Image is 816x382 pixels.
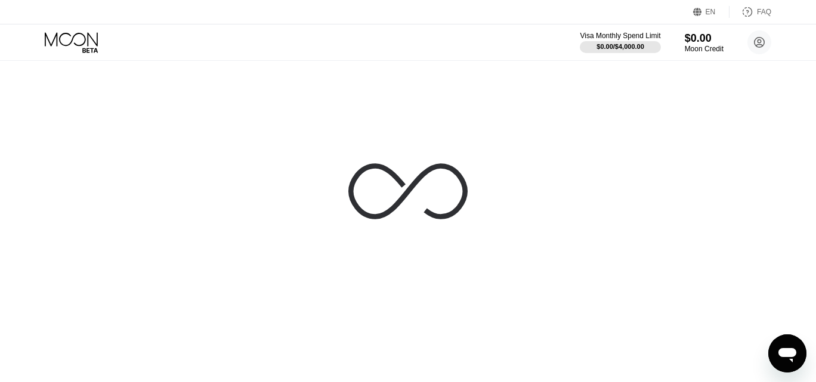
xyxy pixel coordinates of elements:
[596,43,644,50] div: $0.00 / $4,000.00
[706,8,716,16] div: EN
[580,32,660,53] div: Visa Monthly Spend Limit$0.00/$4,000.00
[757,8,771,16] div: FAQ
[685,45,724,53] div: Moon Credit
[580,32,660,40] div: Visa Monthly Spend Limit
[685,32,724,53] div: $0.00Moon Credit
[685,32,724,45] div: $0.00
[768,334,806,372] iframe: Кнопка запуска окна обмена сообщениями
[693,6,730,18] div: EN
[730,6,771,18] div: FAQ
